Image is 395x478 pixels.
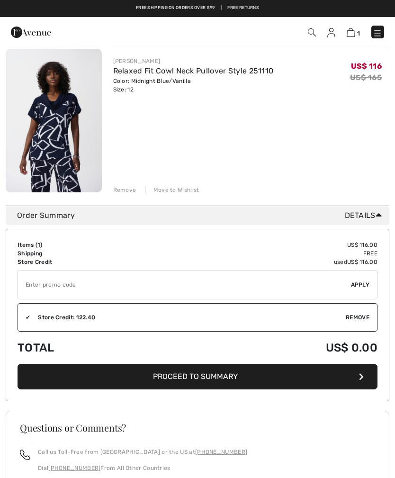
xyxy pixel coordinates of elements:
p: Dial From All Other Countries [38,464,247,472]
div: Remove [113,186,136,194]
img: Search [308,28,316,36]
span: Details [345,210,386,221]
td: Store Credit [18,258,167,266]
div: ✔ [18,313,30,322]
div: Store Credit: 122.40 [30,313,346,322]
a: [PHONE_NUMBER] [48,465,100,471]
td: US$ 0.00 [167,332,377,364]
a: [PHONE_NUMBER] [195,449,247,455]
p: Call us Toll-Free from [GEOGRAPHIC_DATA] or the US at [38,448,247,456]
span: 1 [37,242,40,248]
td: Total [18,332,167,364]
span: 1 [357,30,360,37]
span: Proceed to Summary [153,372,238,381]
s: US$ 165 [350,73,382,82]
a: 1 [347,27,360,38]
h3: Questions or Comments? [20,423,375,433]
span: Remove [346,313,369,322]
span: US$ 116 [351,62,382,71]
div: Color: Midnight Blue/Vanilla Size: 12 [113,77,274,94]
img: Relaxed Fit Cowl Neck Pullover Style 251110 [6,49,102,192]
img: My Info [327,28,335,37]
a: Free shipping on orders over $99 [136,5,215,11]
img: Shopping Bag [347,28,355,37]
a: Relaxed Fit Cowl Neck Pullover Style 251110 [113,66,274,75]
div: Order Summary [17,210,386,221]
a: 1ère Avenue [11,27,51,36]
button: Proceed to Summary [18,364,377,389]
td: US$ 116.00 [167,241,377,249]
img: Menu [373,28,382,37]
div: [PERSON_NAME] [113,57,274,65]
td: Shipping [18,249,167,258]
span: | [221,5,222,11]
td: Items ( ) [18,241,167,249]
td: Free [167,249,377,258]
img: call [20,450,30,460]
div: Move to Wishlist [145,186,199,194]
img: 1ère Avenue [11,23,51,42]
input: Promo code [18,271,351,299]
td: used [167,258,377,266]
span: Apply [351,280,370,289]
span: US$ 116.00 [347,259,377,265]
a: Free Returns [227,5,259,11]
